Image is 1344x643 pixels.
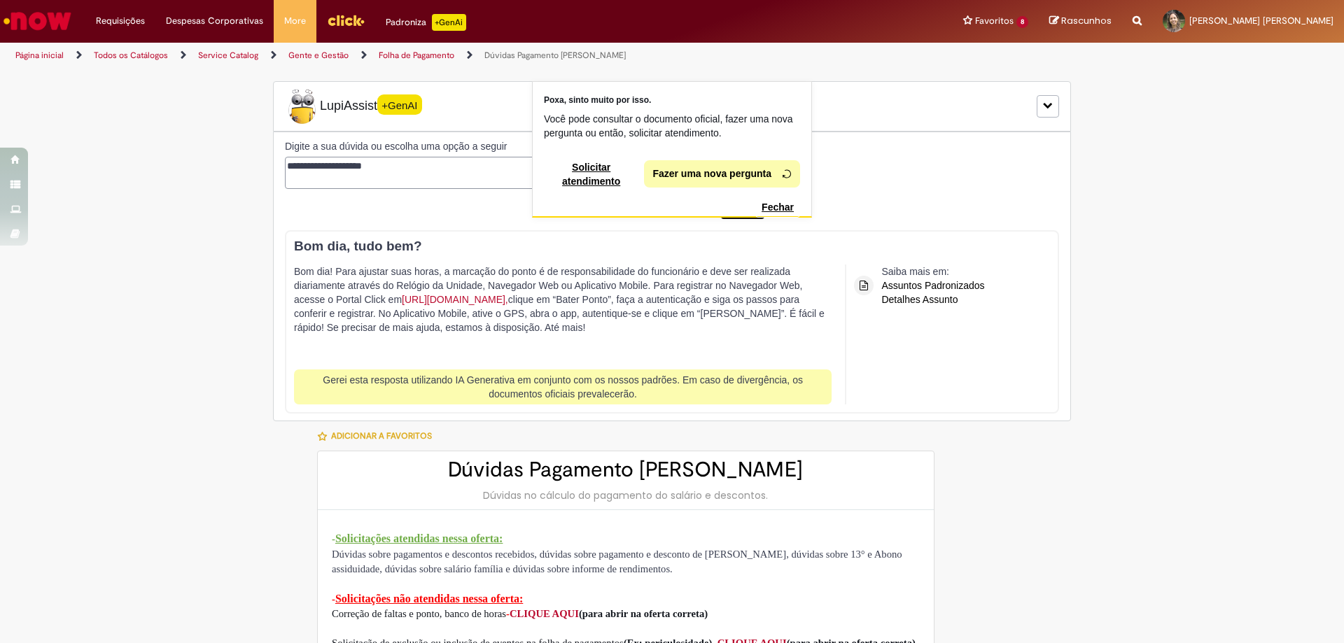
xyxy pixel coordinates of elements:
[294,239,1031,254] h3: Bom dia, tudo bem?
[386,14,466,31] div: Padroniza
[331,430,432,441] span: Adicionar a Favoritos
[1,7,73,35] img: ServiceNow
[544,157,638,192] button: Solicitar atendimento
[1016,16,1028,28] span: 8
[166,14,263,28] span: Despesas Corporativas
[432,14,466,31] p: +GenAi
[544,112,800,140] p: Você pode consultar o documento oficial, fazer uma nova pergunta ou então, solicitar atendimento.
[652,167,771,181] span: Fazer uma nova pergunta
[332,488,920,502] div: Dúvidas no cálculo do pagamento do salário e descontos.
[284,14,306,28] span: More
[644,160,800,188] button: Fazer uma nova pergunta
[881,264,984,306] div: Saiba mais em:
[327,10,365,31] img: click_logo_yellow_360x200.png
[96,14,145,28] span: Requisições
[755,197,800,218] button: Fechar
[579,608,708,619] span: (para abrir na oferta correta)
[10,43,885,69] ul: Trilhas de página
[294,264,832,362] p: Bom dia! Para ajustar suas horas, a marcação do ponto é de responsabilidade do funcionário e deve...
[332,608,506,619] span: Correção de faltas e ponto, banco de horas
[332,547,920,577] p: Dúvidas sobre pagamentos e descontos recebidos, dúvidas sobre pagamento e desconto de [PERSON_NAM...
[544,94,800,106] p: Poxa, sinto muito por isso.
[317,421,440,451] button: Adicionar a Favoritos
[335,532,503,544] span: Solicitações atendidas nessa oferta:
[288,50,349,61] a: Gente e Gestão
[15,50,64,61] a: Página inicial
[379,50,454,61] a: Folha de Pagamento
[335,593,523,605] span: Solicitações não atendidas nessa oferta:
[94,50,168,61] a: Todos os Catálogos
[510,608,579,619] a: CLIQUE AQUI
[1189,15,1333,27] span: [PERSON_NAME] [PERSON_NAME]
[332,458,920,481] h2: Dúvidas Pagamento [PERSON_NAME]
[484,50,626,61] a: Dúvidas Pagamento [PERSON_NAME]
[975,14,1014,28] span: Favoritos
[294,369,832,404] div: Gerei esta resposta utilizando IA Generativa em conjunto com os nossos padrões. Em caso de diverg...
[332,593,335,605] span: -
[506,608,510,619] span: -
[1061,14,1112,27] span: Rascunhos
[402,294,508,305] a: [URL][DOMAIN_NAME],
[1049,15,1112,28] a: Rascunhos
[332,533,335,544] span: -
[198,50,258,61] a: Service Catalog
